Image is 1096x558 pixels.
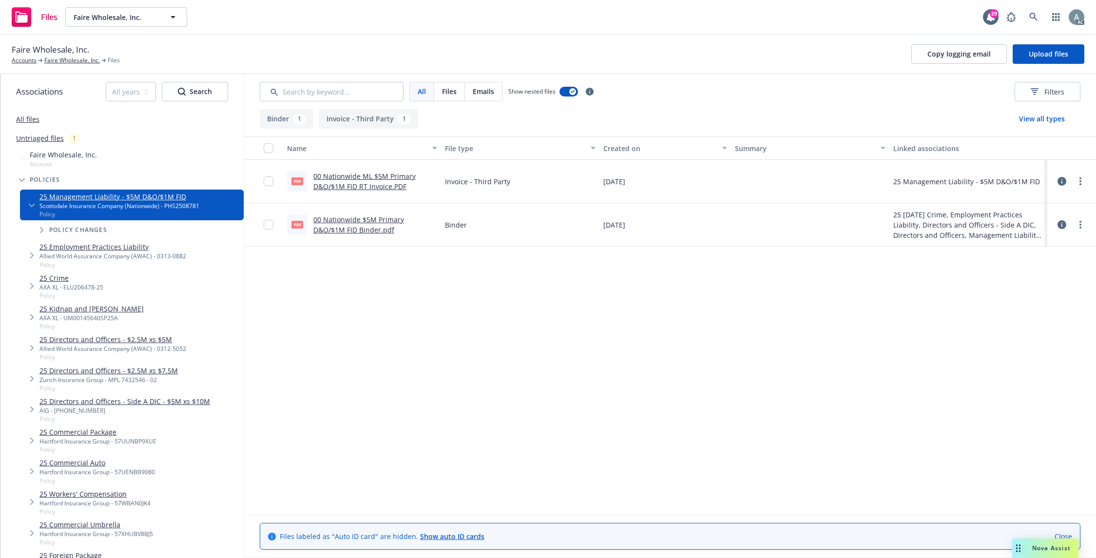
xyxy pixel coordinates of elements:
[74,12,158,22] span: Faire Wholesale, Inc.
[39,458,155,468] a: 25 Commercial Auto
[1031,87,1064,97] span: Filters
[319,109,418,129] button: Invoice - Third Party
[1024,7,1043,27] a: Search
[39,437,156,445] div: Hartford Insurance Group - 57UUNBP9XUE
[30,160,97,168] span: Account
[441,136,599,160] button: File type
[1075,219,1086,231] a: more
[39,384,178,392] span: Policy
[264,176,273,186] input: Toggle Row Selected
[313,215,404,234] a: 00 Nationwide $5M Primary D&O/$1M FID Binder.pdf
[39,192,199,202] a: 25 Management Liability - $5M D&O/$1M FID
[39,202,199,210] div: Scottsdale Insurance Company (Nationwide) - PHS2508781
[731,136,889,160] button: Summary
[39,530,153,538] div: Hartford Insurance Group - 57XHUBV8BJ5
[1032,544,1071,552] span: Nova Assist
[398,114,411,124] div: 1
[291,221,303,228] span: pdf
[39,252,186,260] div: Allied World Assurance Company (AWAC) - 0313-0882
[1013,44,1084,64] button: Upload files
[16,85,63,98] span: Associations
[1003,109,1080,129] button: View all types
[889,136,1047,160] button: Linked associations
[418,86,426,96] span: All
[260,109,313,129] button: Binder
[39,242,186,252] a: 25 Employment Practices Liability
[39,406,210,415] div: AIG - [PHONE_NUMBER]
[445,143,584,154] div: File type
[39,396,210,406] a: 25 Directors and Officers - Side A DIC - $5M xs $10M
[39,273,103,283] a: 25 Crime
[313,172,416,191] a: 00 Nationwide ML $5M Primary D&O/$1M FID RT Invoice.PDF
[893,143,1043,154] div: Linked associations
[39,507,151,516] span: Policy
[39,489,151,499] a: 25 Workers' Compensation
[39,366,178,376] a: 25 Directors and Officers - $2.5M xs $7.5M
[39,520,153,530] a: 25 Commercial Umbrella
[603,176,625,187] span: [DATE]
[1012,539,1078,558] button: Nova Assist
[293,114,306,124] div: 1
[893,210,1043,240] div: 25 [DATE] Crime, Employment Practices Liability, Directors and Officers - Side A DIC, Directors a...
[162,82,228,101] button: SearchSearch
[599,136,731,160] button: Created on
[264,220,273,230] input: Toggle Row Selected
[65,7,187,27] button: Faire Wholesale, Inc.
[1069,9,1084,25] img: photo
[41,13,58,21] span: Files
[12,56,37,65] a: Accounts
[264,143,273,153] input: Select all
[44,56,100,65] a: Faire Wholesale, Inc.
[990,9,999,18] div: 29
[178,82,212,101] div: Search
[39,538,153,546] span: Policy
[1044,87,1064,97] span: Filters
[1012,539,1024,558] div: Drag to move
[39,477,155,485] span: Policy
[49,227,107,233] span: Policy changes
[39,291,103,300] span: Policy
[420,532,484,541] a: Show auto ID cards
[16,133,64,143] a: Untriaged files
[735,143,874,154] div: Summary
[260,82,404,101] input: Search by keyword...
[39,376,178,384] div: Zurich Insurance Group - MPL 7432546 - 02
[1029,49,1068,58] span: Upload files
[16,115,39,124] a: All files
[280,531,484,541] span: Files labeled as "Auto ID card" are hidden.
[8,3,61,31] a: Files
[603,220,625,230] span: [DATE]
[68,133,81,144] div: 1
[39,322,144,330] span: Policy
[39,334,186,345] a: 25 Directors and Officers - $2.5M xs $5M
[927,49,991,58] span: Copy logging email
[911,44,1007,64] button: Copy logging email
[508,87,556,96] span: Show nested files
[108,56,120,65] span: Files
[39,345,186,353] div: Allied World Assurance Company (AWAC) - 0312-5052
[1075,175,1086,187] a: more
[12,43,89,56] span: Faire Wholesale, Inc.
[30,150,97,160] span: Faire Wholesale, Inc.
[473,86,494,96] span: Emails
[178,88,186,96] svg: Search
[287,143,426,154] div: Name
[1055,531,1072,541] a: Close
[283,136,441,160] button: Name
[603,143,716,154] div: Created on
[39,499,151,507] div: Hartford Insurance Group - 57WBAN0JK4
[445,176,510,187] span: Invoice - Third Party
[39,415,210,423] span: Policy
[445,220,467,230] span: Binder
[39,283,103,291] div: AXA XL - ELU206478-25
[442,86,457,96] span: Files
[30,177,60,183] span: Policies
[39,445,156,454] span: Policy
[1015,82,1080,101] button: Filters
[893,176,1040,187] div: 25 Management Liability - $5M D&O/$1M FID
[39,304,144,314] a: 25 Kidnap and [PERSON_NAME]
[1001,7,1021,27] a: Report a Bug
[39,261,186,269] span: Policy
[39,427,156,437] a: 25 Commercial Package
[39,468,155,476] div: Hartford Insurance Group - 57UENBB9080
